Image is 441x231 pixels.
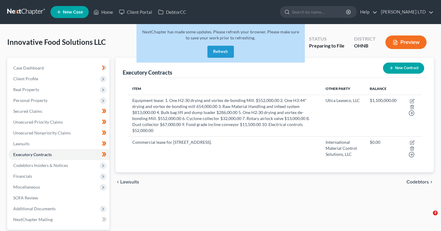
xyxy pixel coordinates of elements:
a: Unsecured Priority Claims [8,117,109,128]
span: Miscellaneous [13,184,40,189]
span: Financials [13,174,32,179]
i: chevron_left [115,180,120,184]
td: Utica Leaseco, LLC [321,95,365,136]
th: Balance [365,83,401,95]
td: $1,100,000.00 [365,95,401,136]
div: OHNB [354,42,376,49]
div: District [354,35,376,42]
div: Status [309,35,345,42]
a: [PERSON_NAME] LTD [378,7,433,17]
i: chevron_right [429,180,434,184]
a: DebtorCC [155,7,189,17]
button: chevron_left Lawsuits [115,180,139,184]
span: Unsecured Nonpriority Claims [13,130,71,135]
span: Client Profile [13,76,38,81]
input: Search by name... [292,6,347,17]
div: Preparing to File [309,42,345,49]
a: NextChapter Mailing [8,214,109,225]
th: Item [127,83,321,95]
span: SOFA Review [13,195,38,200]
button: Refresh [207,46,234,58]
span: Unsecured Priority Claims [13,119,63,125]
button: New Contract [383,63,424,74]
a: Unsecured Nonpriority Claims [8,128,109,138]
td: International Material Control Solutions, LLC [321,137,365,160]
span: Secured Claims [13,109,42,114]
a: Help [357,7,377,17]
span: Executory Contracts [13,152,52,157]
a: Home [90,7,116,17]
td: $0.00 [365,137,401,160]
span: Codebtors Insiders & Notices [13,163,68,168]
span: Additional Documents [13,206,56,211]
a: Lawsuits [8,138,109,149]
button: Codebtors chevron_right [406,180,434,184]
a: Case Dashboard [8,63,109,73]
td: Equipment lease: 1. One H2:30 drying and vortex de-bonding Mill. $552,000.00 2. One H3:44" drying... [127,95,321,136]
span: Real Property [13,87,39,92]
a: Client Portal [116,7,155,17]
span: Lawsuits [120,180,139,184]
span: Case Dashboard [13,65,44,70]
span: 3 [433,211,438,215]
span: Innovative Food Solutions LLC [7,38,106,46]
button: Preview [385,35,427,49]
span: NextChapter has made some updates. Please refresh your browser. Please make sure to save your wor... [142,29,299,40]
span: New Case [63,10,83,14]
span: Codebtors [406,180,429,184]
th: Other Party [321,83,365,95]
iframe: Intercom live chat [421,211,435,225]
span: Personal Property [13,98,47,103]
a: Executory Contracts [8,149,109,160]
a: SOFA Review [8,192,109,203]
span: NextChapter Mailing [13,217,53,222]
span: Lawsuits [13,141,29,146]
div: Executory Contracts [123,69,172,76]
td: Commercial lease for [STREET_ADDRESS]. [127,137,321,160]
a: Secured Claims [8,106,109,117]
